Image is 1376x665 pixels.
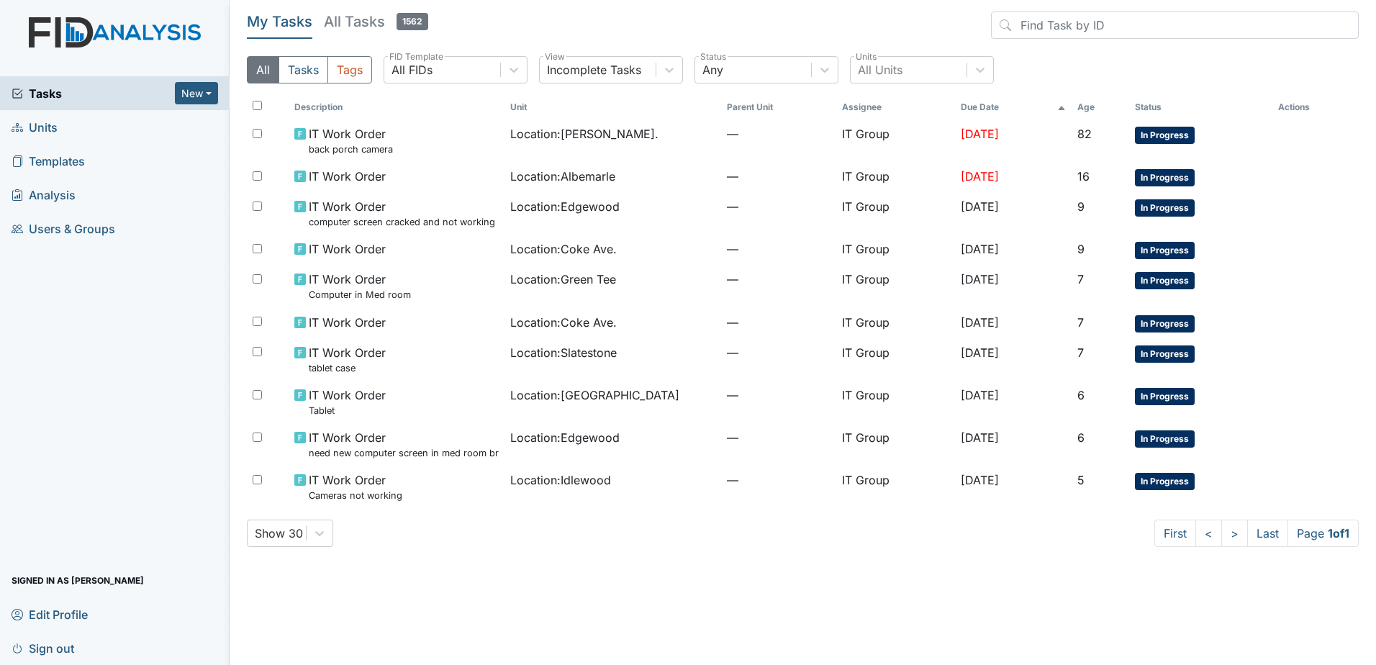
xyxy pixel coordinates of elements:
[12,116,58,138] span: Units
[1077,430,1085,445] span: 6
[1077,242,1085,256] span: 9
[1247,520,1288,547] a: Last
[836,192,954,235] td: IT Group
[1135,169,1195,186] span: In Progress
[289,95,505,119] th: Toggle SortBy
[961,388,999,402] span: [DATE]
[1135,272,1195,289] span: In Progress
[961,345,999,360] span: [DATE]
[727,271,830,288] span: —
[547,61,641,78] div: Incomplete Tasks
[961,430,999,445] span: [DATE]
[510,386,679,404] span: Location : [GEOGRAPHIC_DATA]
[309,361,386,375] small: tablet case
[961,199,999,214] span: [DATE]
[961,127,999,141] span: [DATE]
[1135,242,1195,259] span: In Progress
[836,162,954,192] td: IT Group
[253,101,262,110] input: Toggle All Rows Selected
[309,271,411,302] span: IT Work Order Computer in Med room
[510,271,616,288] span: Location : Green Tee
[836,235,954,265] td: IT Group
[727,240,830,258] span: —
[309,344,386,375] span: IT Work Order tablet case
[1077,272,1084,286] span: 7
[309,215,499,229] small: computer screen cracked and not working need new one
[1135,345,1195,363] span: In Progress
[309,198,499,229] span: IT Work Order computer screen cracked and not working need new one
[12,85,175,102] a: Tasks
[510,125,658,142] span: Location : [PERSON_NAME].
[309,471,402,502] span: IT Work Order Cameras not working
[1077,473,1085,487] span: 5
[961,242,999,256] span: [DATE]
[1135,388,1195,405] span: In Progress
[309,386,386,417] span: IT Work Order Tablet
[1135,199,1195,217] span: In Progress
[1077,345,1084,360] span: 7
[510,168,615,185] span: Location : Albemarle
[247,12,312,32] h5: My Tasks
[309,288,411,302] small: Computer in Med room
[12,603,88,625] span: Edit Profile
[961,315,999,330] span: [DATE]
[309,314,386,331] span: IT Work Order
[510,429,620,446] span: Location : Edgewood
[1328,526,1349,540] strong: 1 of 1
[309,489,402,502] small: Cameras not working
[836,466,954,508] td: IT Group
[727,471,830,489] span: —
[309,446,499,460] small: need new computer screen in med room broken dont work
[12,184,76,206] span: Analysis
[12,637,74,659] span: Sign out
[1195,520,1222,547] a: <
[1077,315,1084,330] span: 7
[12,150,85,172] span: Templates
[1154,520,1196,547] a: First
[836,95,954,119] th: Assignee
[279,56,328,83] button: Tasks
[247,56,372,83] div: Type filter
[961,272,999,286] span: [DATE]
[1154,520,1359,547] nav: task-pagination
[836,423,954,466] td: IT Group
[12,569,144,592] span: Signed in as [PERSON_NAME]
[1221,520,1248,547] a: >
[309,168,386,185] span: IT Work Order
[12,217,115,240] span: Users & Groups
[309,429,499,460] span: IT Work Order need new computer screen in med room broken dont work
[727,198,830,215] span: —
[175,82,218,104] button: New
[1135,127,1195,144] span: In Progress
[836,381,954,423] td: IT Group
[702,61,723,78] div: Any
[1135,315,1195,332] span: In Progress
[836,308,954,338] td: IT Group
[1077,199,1085,214] span: 9
[309,125,393,156] span: IT Work Order back porch camera
[961,169,999,184] span: [DATE]
[247,56,279,83] button: All
[255,525,303,542] div: Show 30
[510,198,620,215] span: Location : Edgewood
[1077,127,1092,141] span: 82
[1287,520,1359,547] span: Page
[324,12,428,32] h5: All Tasks
[391,61,433,78] div: All FIDs
[397,13,428,30] span: 1562
[1129,95,1272,119] th: Toggle SortBy
[309,240,386,258] span: IT Work Order
[309,404,386,417] small: Tablet
[1072,95,1129,119] th: Toggle SortBy
[1135,473,1195,490] span: In Progress
[836,265,954,307] td: IT Group
[961,473,999,487] span: [DATE]
[721,95,836,119] th: Toggle SortBy
[1272,95,1344,119] th: Actions
[836,119,954,162] td: IT Group
[510,314,617,331] span: Location : Coke Ave.
[1135,430,1195,448] span: In Progress
[727,168,830,185] span: —
[504,95,721,119] th: Toggle SortBy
